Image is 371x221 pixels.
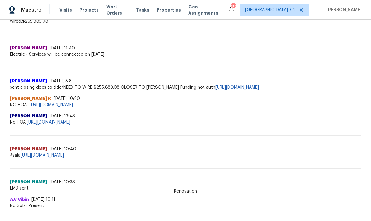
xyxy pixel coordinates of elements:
span: Maestro [21,7,42,13]
span: [PERSON_NAME] [10,45,47,51]
a: [URL][DOMAIN_NAME] [215,85,259,90]
span: Tasks [136,8,149,12]
span: Work Orders [106,4,129,16]
span: [DATE] 13:43 [50,114,75,118]
span: Projects [80,7,99,13]
span: EMD sent. [10,185,361,191]
span: [PERSON_NAME] [10,146,47,152]
span: [PERSON_NAME] [10,179,47,185]
span: Properties [157,7,181,13]
span: A.V Vibin [10,196,29,203]
span: [DATE], 8:8 [50,79,72,83]
div: 151 [231,4,235,10]
span: [DATE] 10:33 [50,180,75,184]
span: wired:$255,883.08 [10,18,361,25]
span: sent closing docs to title/NEED TO WIRE $255,883.08 CLOSER TO [PERSON_NAME] Funding not auth [10,84,361,91]
span: Electric - Services will be connected on [DATE] [10,51,361,58]
span: [DATE] 10:20 [54,96,80,101]
a: [URL][DOMAIN_NAME] [27,120,70,125]
span: Visits [59,7,72,13]
span: NO HOA - [10,102,361,108]
span: No HOA: [10,119,361,125]
span: [PERSON_NAME] K [10,96,51,102]
span: Geo Assignments [188,4,220,16]
span: [DATE] 10:11 [31,197,55,202]
span: #sala [10,152,361,158]
a: [URL][DOMAIN_NAME] [21,153,64,158]
span: [PERSON_NAME] [10,113,47,119]
span: No Solar Present [10,203,361,209]
span: [DATE] 11:40 [50,46,75,50]
span: [GEOGRAPHIC_DATA] + 1 [245,7,295,13]
span: [PERSON_NAME] [10,78,47,84]
span: [DATE] 10:40 [50,147,76,151]
span: [PERSON_NAME] [324,7,362,13]
a: [URL][DOMAIN_NAME] [30,103,73,107]
span: Renovation [170,188,201,195]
